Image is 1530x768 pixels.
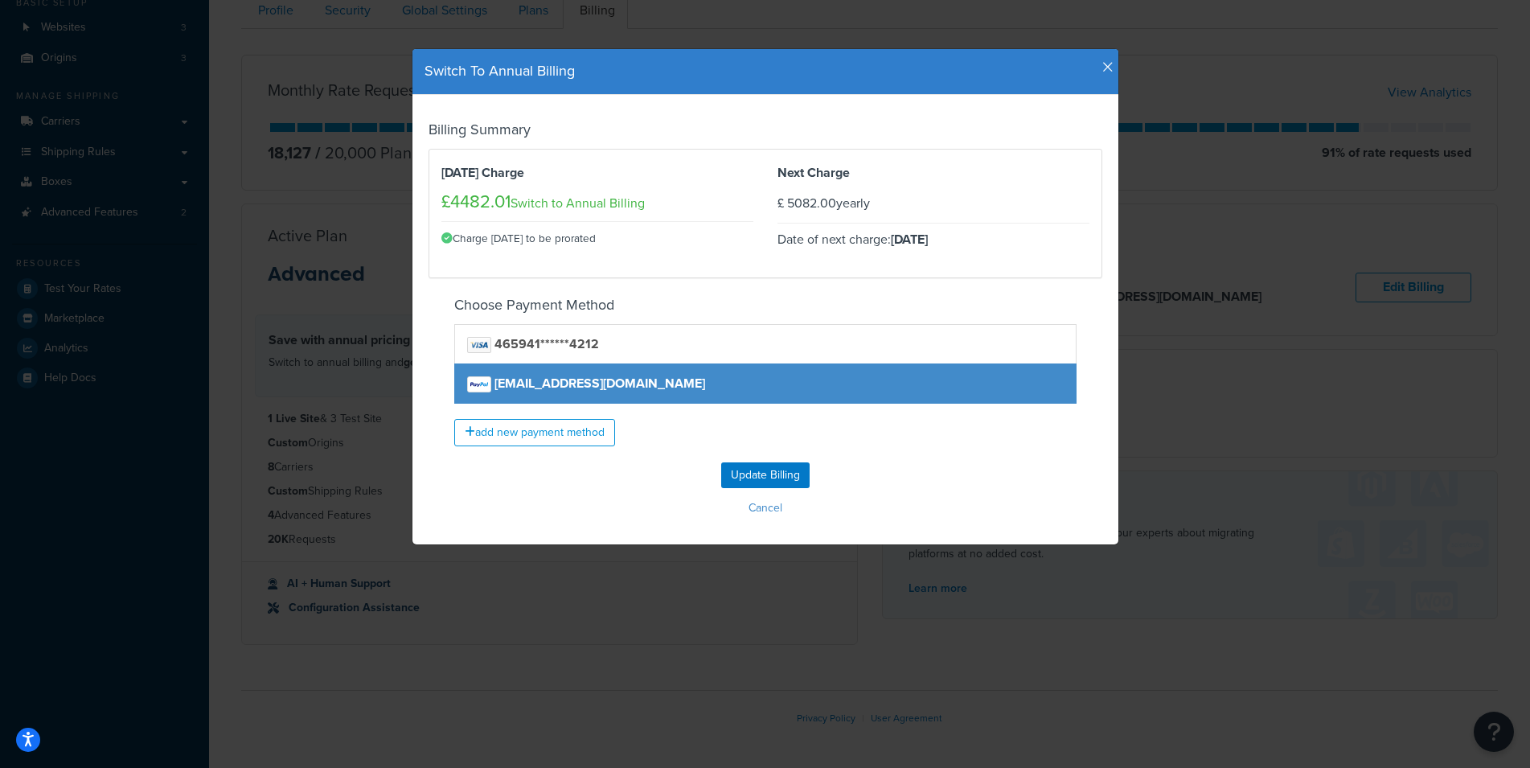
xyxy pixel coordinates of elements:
[454,294,1077,316] h4: Choose Payment Method
[454,419,615,446] a: add new payment method
[777,192,1089,215] div: yearly
[441,184,753,216] div: Switch to Annual Billing
[494,374,705,392] strong: [EMAIL_ADDRESS][DOMAIN_NAME]
[787,194,836,212] span: 5082.00
[777,194,784,212] span: £
[891,230,928,248] b: [DATE]
[777,163,850,182] strong: Next Charge
[441,192,511,212] h3: £4482.01
[425,61,1106,82] h4: Switch To Annual Billing
[467,337,491,353] img: visa.png
[454,363,1077,404] a: [EMAIL_ADDRESS][DOMAIN_NAME]
[441,163,524,182] strong: [DATE] Charge
[441,227,753,249] small: Charge [DATE] to be prorated
[777,228,1089,251] div: Date of next charge:
[429,496,1102,520] button: Cancel
[721,462,810,488] input: Update Billing
[429,119,1102,141] h4: Billing Summary
[467,376,491,392] img: paypal.png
